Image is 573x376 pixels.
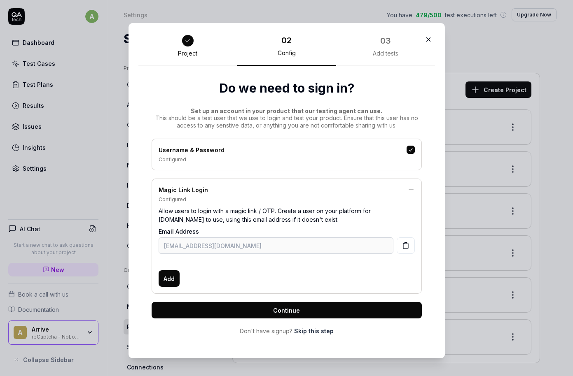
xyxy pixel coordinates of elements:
div: Configured [159,156,415,163]
span: Set up an account in your product that our testing agent can use. [191,107,382,114]
div: Email Address [159,227,415,236]
div: 03 [380,35,391,47]
div: Config [278,49,296,57]
span: Don't have signup? [240,327,292,335]
div: Configured [159,196,415,203]
div: This should be a test user that we use to login and test your product. Ensure that this user has ... [152,107,422,129]
a: Skip this step [294,327,334,335]
button: Continue [152,302,422,318]
button: Copy [397,237,415,254]
div: Username & Password [159,146,415,156]
button: Add [159,270,180,287]
div: Magic Link Login [159,186,415,196]
div: Project [178,50,197,57]
div: Add tests [373,50,398,57]
h2: Do we need to sign in? [152,79,422,97]
span: Continue [273,306,300,315]
span: Add [164,274,175,283]
div: 02 [281,34,292,46]
div: Allow users to login with a magic link / OTP. Create a user on your platform for [DOMAIN_NAME] to... [159,203,415,227]
button: Close Modal [422,33,435,46]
